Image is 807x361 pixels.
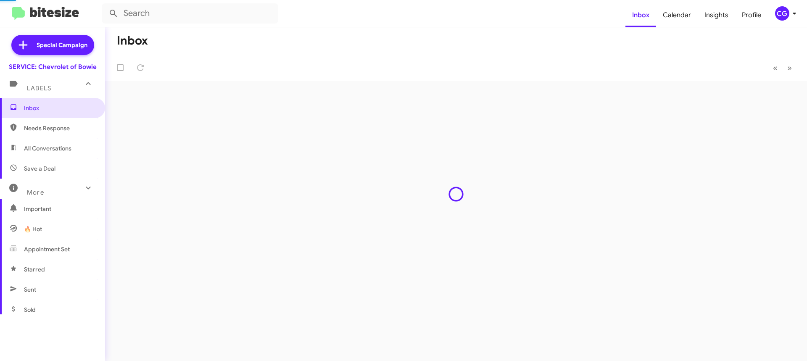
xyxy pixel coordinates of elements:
span: Labels [27,84,51,92]
span: Needs Response [24,124,95,132]
span: All Conversations [24,144,71,153]
span: Inbox [24,104,95,112]
span: Important [24,205,95,213]
span: Save a Deal [24,164,55,173]
div: CG [775,6,789,21]
span: Sold [24,306,36,314]
div: SERVICE: Chevrolet of Bowie [9,63,97,71]
button: CG [768,6,798,21]
span: 🔥 Hot [24,225,42,233]
a: Inbox [625,3,656,27]
h1: Inbox [117,34,148,47]
span: « [773,63,778,73]
span: Starred [24,265,45,274]
a: Profile [735,3,768,27]
button: Previous [768,59,783,76]
a: Special Campaign [11,35,94,55]
a: Insights [698,3,735,27]
button: Next [782,59,797,76]
span: Sent [24,285,36,294]
span: Appointment Set [24,245,70,253]
input: Search [102,3,278,24]
span: More [27,189,44,196]
span: » [787,63,792,73]
a: Calendar [656,3,698,27]
span: Special Campaign [37,41,87,49]
nav: Page navigation example [768,59,797,76]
